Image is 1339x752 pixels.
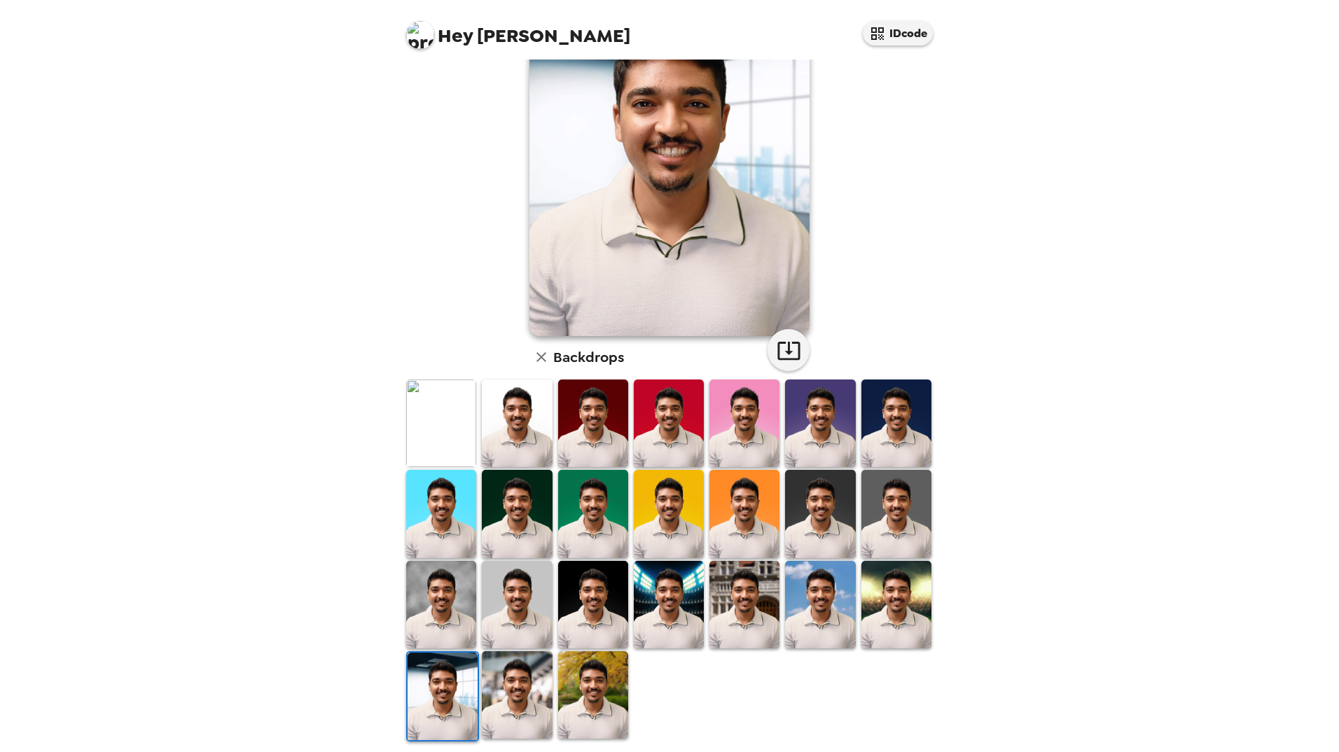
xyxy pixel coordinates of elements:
span: [PERSON_NAME] [406,14,630,46]
h6: Backdrops [553,346,624,368]
img: profile pic [406,21,434,49]
span: Hey [438,23,473,48]
img: Original [406,380,476,467]
button: IDcode [863,21,933,46]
